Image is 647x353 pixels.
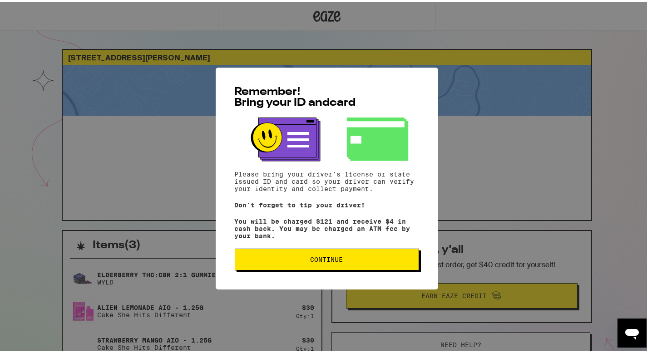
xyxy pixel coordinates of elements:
[235,169,419,191] p: Please bring your driver's license or state issued ID and card so your driver can verify your ide...
[235,85,356,107] span: Remember! Bring your ID and card
[311,255,343,261] span: Continue
[235,247,419,269] button: Continue
[235,200,419,207] p: Don't forget to tip your driver!
[235,216,419,238] p: You will be charged $121 and receive $4 in cash back. You may be charged an ATM fee by your bank.
[617,317,647,346] iframe: Button to launch messaging window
